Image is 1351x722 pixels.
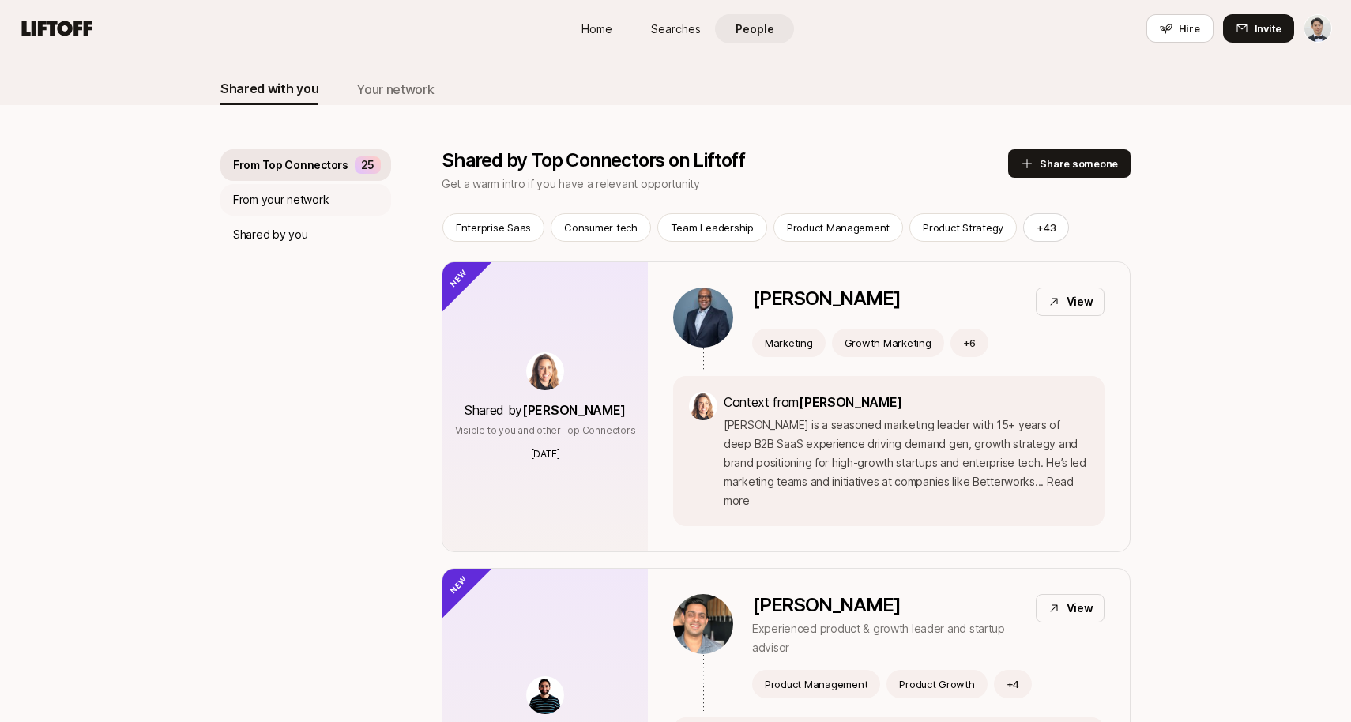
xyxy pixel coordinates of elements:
span: People [736,21,774,37]
p: Team Leadership [671,220,754,235]
p: Experienced product & growth leader and startup advisor [752,619,1023,657]
button: Hire [1146,14,1214,43]
a: People [715,14,794,43]
a: Shared by[PERSON_NAME]Visible to you and other Top Connectors[DATE][PERSON_NAME]ViewMarketingGrow... [442,261,1131,552]
img: 5b4e8e9c_3b7b_4d72_a69f_7f4659b27c66.jpg [689,392,717,420]
div: Shared with you [220,78,318,99]
button: Alexander Yoon [1304,14,1332,43]
p: [PERSON_NAME] [752,288,900,310]
div: Your network [356,79,434,100]
button: Invite [1223,14,1294,43]
p: Enterprise Saas [456,220,531,235]
span: [PERSON_NAME] [522,402,626,418]
div: New [416,542,494,620]
p: [PERSON_NAME] [752,594,1023,616]
p: View [1067,599,1093,618]
p: Shared by you [233,225,307,244]
span: Searches [651,21,701,37]
img: 1cf5e339_9344_4c28_b1fe_dc3ceac21bee.jpg [673,594,733,654]
p: View [1067,292,1093,311]
p: [PERSON_NAME] is a seasoned marketing leader with 15+ years of deep B2B SaaS experience driving d... [724,416,1089,510]
p: From your network [233,190,329,209]
span: [PERSON_NAME] [799,394,902,410]
p: Marketing [765,335,813,351]
span: Invite [1255,21,1281,36]
img: 5b4e8e9c_3b7b_4d72_a69f_7f4659b27c66.jpg [526,352,564,390]
button: Your network [356,73,434,105]
button: Shared with you [220,73,318,105]
p: Product Strategy [923,220,1003,235]
p: From Top Connectors [233,156,348,175]
button: Share someone [1008,149,1131,178]
a: Home [557,14,636,43]
img: Alexander Yoon [1304,15,1331,42]
p: Context from [724,392,1089,412]
button: +43 [1023,213,1069,242]
p: Growth Marketing [845,335,931,351]
span: Hire [1179,21,1200,36]
p: Product Management [787,220,890,235]
span: Home [581,21,612,37]
p: Shared by [465,400,626,420]
button: +4 [994,670,1033,698]
p: [DATE] [531,447,560,461]
p: Product Growth [899,676,974,692]
p: 25 [361,156,374,175]
p: Get a warm intro if you have a relevant opportunity [442,175,1008,194]
p: Consumer tech [564,220,638,235]
img: d4a00215_5f96_486f_9846_edc73dbf65d7.jpg [673,288,733,348]
button: +6 [950,329,989,357]
img: ACg8ocIkDTL3-aTJPCC6zF-UTLIXBF4K0l6XE8Bv4u6zd-KODelM=s160-c [526,676,564,714]
p: Shared by Top Connectors on Liftoff [442,149,1008,171]
p: Product Management [765,676,867,692]
p: Visible to you and other Top Connectors [455,423,636,438]
a: Searches [636,14,715,43]
div: New [416,235,494,314]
